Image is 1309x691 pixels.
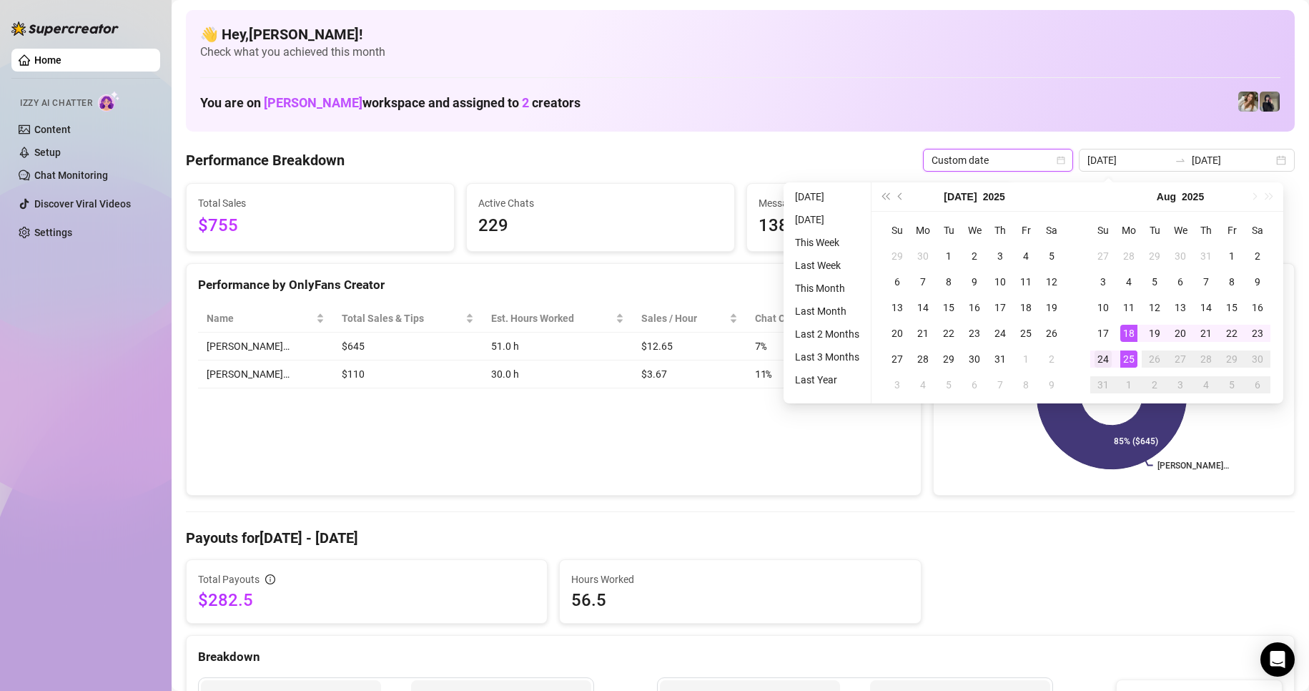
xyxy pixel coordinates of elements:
[1090,320,1116,346] td: 2025-08-17
[940,248,957,265] div: 1
[1090,269,1116,295] td: 2025-08-03
[1172,299,1189,316] div: 13
[789,188,865,205] li: [DATE]
[914,325,932,342] div: 21
[1142,217,1167,243] th: Tu
[641,310,726,326] span: Sales / Hour
[987,320,1013,346] td: 2025-07-24
[1039,320,1065,346] td: 2025-07-26
[789,280,865,297] li: This Month
[1017,351,1034,368] div: 1
[1238,92,1258,112] img: Paige
[1245,243,1270,269] td: 2025-08-02
[987,372,1013,398] td: 2025-08-07
[1017,273,1034,290] div: 11
[478,195,723,211] span: Active Chats
[1249,351,1266,368] div: 30
[1146,351,1163,368] div: 26
[1193,269,1219,295] td: 2025-08-07
[789,325,865,343] li: Last 2 Months
[789,303,865,320] li: Last Month
[940,325,957,342] div: 22
[1146,376,1163,393] div: 2
[1087,152,1169,168] input: Start date
[1146,299,1163,316] div: 12
[1193,320,1219,346] td: 2025-08-21
[940,376,957,393] div: 5
[914,351,932,368] div: 28
[1157,461,1229,471] text: [PERSON_NAME]…
[1192,152,1273,168] input: End date
[755,338,778,354] span: 7 %
[940,273,957,290] div: 8
[1260,642,1295,677] div: Open Intercom Messenger
[1095,299,1112,316] div: 10
[1043,248,1060,265] div: 5
[1167,269,1193,295] td: 2025-08-06
[944,182,977,211] button: Choose a month
[1146,273,1163,290] div: 5
[186,528,1295,548] h4: Payouts for [DATE] - [DATE]
[932,150,1065,171] span: Custom date
[889,351,906,368] div: 27
[1193,372,1219,398] td: 2025-09-04
[1219,372,1245,398] td: 2025-09-05
[789,211,865,228] li: [DATE]
[1013,372,1039,398] td: 2025-08-08
[983,182,1005,211] button: Choose a year
[789,348,865,366] li: Last 3 Months
[936,243,962,269] td: 2025-07-01
[1013,320,1039,346] td: 2025-07-25
[789,234,865,251] li: This Week
[889,248,906,265] div: 29
[1116,320,1142,346] td: 2025-08-18
[992,351,1009,368] div: 31
[936,217,962,243] th: Tu
[1172,248,1189,265] div: 30
[936,346,962,372] td: 2025-07-29
[1223,299,1240,316] div: 15
[789,371,865,388] li: Last Year
[987,346,1013,372] td: 2025-07-31
[1116,217,1142,243] th: Mo
[884,320,910,346] td: 2025-07-20
[966,351,983,368] div: 30
[966,248,983,265] div: 2
[333,305,483,333] th: Total Sales & Tips
[34,170,108,181] a: Chat Monitoring
[884,295,910,320] td: 2025-07-13
[877,182,893,211] button: Last year (Control + left)
[962,295,987,320] td: 2025-07-16
[759,195,1003,211] span: Messages Sent
[1193,295,1219,320] td: 2025-08-14
[962,320,987,346] td: 2025-07-23
[1146,325,1163,342] div: 19
[992,273,1009,290] div: 10
[1116,372,1142,398] td: 2025-09-01
[333,361,483,388] td: $110
[34,124,71,135] a: Content
[1120,299,1137,316] div: 11
[198,647,1283,667] div: Breakdown
[1223,325,1240,342] div: 22
[1142,346,1167,372] td: 2025-08-26
[198,572,260,587] span: Total Payouts
[1095,351,1112,368] div: 24
[1090,243,1116,269] td: 2025-07-27
[1193,217,1219,243] th: Th
[936,320,962,346] td: 2025-07-22
[1090,217,1116,243] th: Su
[1017,376,1034,393] div: 8
[1219,346,1245,372] td: 2025-08-29
[1142,320,1167,346] td: 2025-08-19
[34,54,61,66] a: Home
[20,97,92,110] span: Izzy AI Chatter
[910,320,936,346] td: 2025-07-21
[1017,325,1034,342] div: 25
[1095,376,1112,393] div: 31
[198,333,333,361] td: [PERSON_NAME]…
[1223,376,1240,393] div: 5
[1172,351,1189,368] div: 27
[1090,295,1116,320] td: 2025-08-10
[265,574,275,584] span: info-circle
